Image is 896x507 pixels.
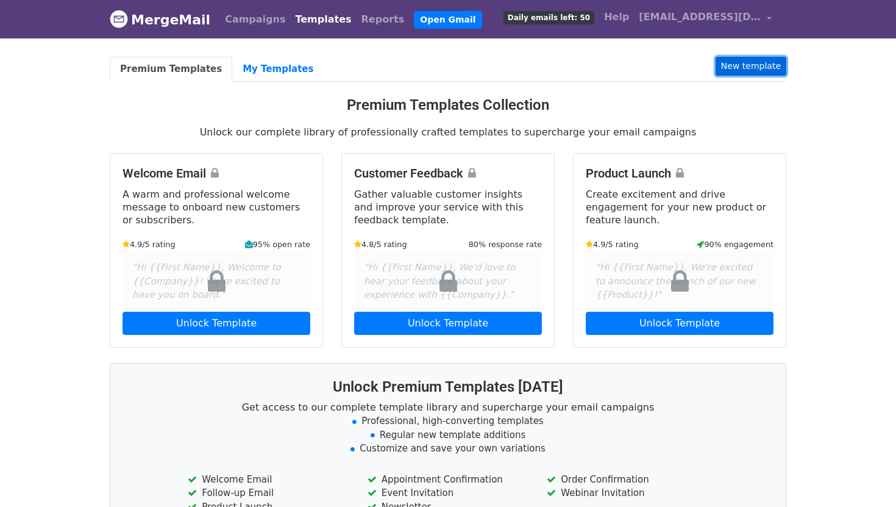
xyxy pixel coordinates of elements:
[123,239,176,250] small: 4.9/5 rating
[110,10,128,28] img: MergeMail logo
[634,5,777,34] a: [EMAIL_ADDRESS][DOMAIN_NAME]
[354,166,542,181] h4: Customer Feedback
[547,486,708,500] li: Webinar Invitation
[599,5,634,29] a: Help
[414,11,482,29] a: Open Gmail
[123,188,310,226] p: A warm and professional welcome message to onboard new customers or subscribers.
[110,7,210,32] a: MergeMail
[125,378,771,396] h3: Unlock Premium Templates [DATE]
[586,239,639,250] small: 4.9/5 rating
[245,239,310,250] small: 95% open rate
[123,251,310,312] div: "Hi {{First Name}}, Welcome to {{Company}}! We're excited to have you on board."
[586,312,773,335] a: Unlock Template
[586,251,773,312] div: "Hi {{First Name}}, We're excited to announce the launch of our new {{Product}}!"
[639,10,761,24] span: [EMAIL_ADDRESS][DOMAIN_NAME]
[232,57,324,82] a: My Templates
[125,401,771,414] p: Get access to our complete template library and supercharge your email campaigns
[354,188,542,226] p: Gather valuable customer insights and improve your service with this feedback template.
[125,442,771,456] li: Customize and save your own variations
[354,312,542,335] a: Unlock Template
[354,239,407,250] small: 4.8/5 rating
[503,11,594,24] span: Daily emails left: 50
[125,428,771,442] li: Regular new template additions
[125,414,771,428] li: Professional, high-converting templates
[716,57,786,76] a: New template
[547,473,708,487] li: Order Confirmation
[499,5,599,29] a: Daily emails left: 50
[188,473,349,487] li: Welcome Email
[110,96,786,114] h3: Premium Templates Collection
[220,7,290,32] a: Campaigns
[368,486,528,500] li: Event Invitation
[469,239,542,250] small: 80% response rate
[586,166,773,181] h4: Product Launch
[354,251,542,312] div: "Hi {{First Name}}, We'd love to hear your feedback about your experience with {{Company}}."
[290,7,356,32] a: Templates
[357,7,410,32] a: Reports
[368,473,528,487] li: Appointment Confirmation
[586,188,773,226] p: Create excitement and drive engagement for your new product or feature launch.
[123,312,310,335] a: Unlock Template
[110,126,786,138] p: Unlock our complete library of professionally crafted templates to supercharge your email campaigns
[835,448,896,507] iframe: Chat Widget
[123,166,310,181] h4: Welcome Email
[110,57,232,82] a: Premium Templates
[835,448,896,507] div: Widget de chat
[697,239,773,250] small: 90% engagement
[188,486,349,500] li: Follow-up Email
